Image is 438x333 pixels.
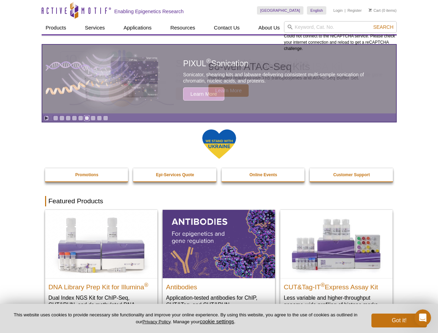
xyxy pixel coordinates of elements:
article: PIXUL Sonication [42,45,396,113]
li: | [345,6,346,15]
h2: CUT&Tag-IT Express Assay Kit [284,280,389,291]
a: Contact Us [210,21,244,34]
span: Search [373,24,393,30]
a: CUT&Tag-IT® Express Assay Kit CUT&Tag-IT®Express Assay Kit Less variable and higher-throughput ge... [280,210,393,315]
img: PIXUL sonication [46,44,160,114]
sup: ® [206,58,211,65]
p: Less variable and higher-throughput genome-wide profiling of histone marks​. [284,294,389,308]
p: Dual Index NGS Kit for ChIP-Seq, CUT&RUN, and ds methylated DNA assays. [49,294,154,315]
a: All Antibodies Antibodies Application-tested antibodies for ChIP, CUT&Tag, and CUT&RUN. [163,210,275,315]
p: This website uses cookies to provide necessary site functionality and improve your online experie... [11,312,360,325]
strong: Promotions [75,172,98,177]
a: Resources [166,21,199,34]
li: (0 items) [369,6,397,15]
img: DNA Library Prep Kit for Illumina [45,210,157,278]
img: Your Cart [369,8,372,12]
strong: Epi-Services Quote [156,172,194,177]
a: Login [333,8,343,13]
a: Go to slide 7 [91,116,96,121]
a: Products [42,21,70,34]
input: Keyword, Cat. No. [284,21,397,33]
a: Go to slide 8 [97,116,102,121]
a: Toggle autoplay [44,116,49,121]
a: Go to slide 5 [78,116,83,121]
a: Go to slide 9 [103,116,108,121]
div: Could not connect to the reCAPTCHA service. Please check your internet connection and reload to g... [284,21,397,52]
a: Promotions [45,168,129,181]
a: Go to slide 3 [66,116,71,121]
h2: Antibodies [166,280,272,291]
h2: DNA Library Prep Kit for Illumina [49,280,154,291]
img: All Antibodies [163,210,275,278]
a: Applications [119,21,156,34]
a: [GEOGRAPHIC_DATA] [257,6,304,15]
p: Sonicator, shearing kits and labware delivering consistent multi-sample sonication of chromatin, ... [183,71,380,84]
button: cookie settings [200,318,234,324]
img: CUT&Tag-IT® Express Assay Kit [280,210,393,278]
img: We Stand With Ukraine [202,129,237,160]
a: Go to slide 2 [59,116,65,121]
a: Online Events [222,168,306,181]
p: Application-tested antibodies for ChIP, CUT&Tag, and CUT&RUN. [166,294,272,308]
a: Go to slide 1 [53,116,58,121]
iframe: Intercom live chat [414,309,431,326]
a: Register [347,8,362,13]
a: Go to slide 6 [84,116,89,121]
a: PIXUL sonication PIXUL®Sonication Sonicator, shearing kits and labware delivering consistent mult... [42,45,396,113]
strong: Customer Support [333,172,370,177]
span: Learn More [183,87,224,101]
a: DNA Library Prep Kit for Illumina DNA Library Prep Kit for Illumina® Dual Index NGS Kit for ChIP-... [45,210,157,322]
a: Customer Support [310,168,394,181]
sup: ® [144,282,148,288]
a: About Us [254,21,284,34]
strong: Online Events [249,172,277,177]
a: Go to slide 4 [72,116,77,121]
a: English [307,6,326,15]
a: Epi-Services Quote [133,168,217,181]
button: Search [371,24,395,30]
a: Cart [369,8,381,13]
a: Privacy Policy [142,319,170,324]
span: PIXUL Sonication [183,59,248,68]
a: Services [81,21,109,34]
sup: ® [321,282,325,288]
button: Got it! [371,314,427,327]
h2: Enabling Epigenetics Research [114,8,184,15]
h2: Featured Products [45,196,393,206]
